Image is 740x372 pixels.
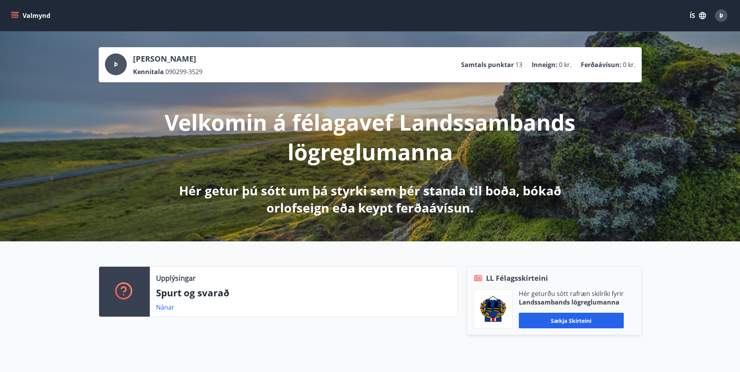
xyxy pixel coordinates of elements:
p: Spurt og svarað [156,286,451,299]
p: Inneign : [532,60,557,69]
p: Hér geturðu sótt rafræn skilríki fyrir [519,289,624,298]
span: Þ [719,11,723,20]
p: Landssambands lögreglumanna [519,298,624,306]
button: ÍS [685,9,710,23]
span: Þ [114,60,118,69]
span: 0 kr. [559,60,571,69]
span: 090299-3529 [165,67,202,76]
p: Ferðaávísun : [581,60,621,69]
span: 13 [515,60,522,69]
button: menu [9,9,53,23]
button: Þ [712,6,731,25]
p: Upplýsingar [156,273,195,283]
span: LL Félagsskírteini [486,273,548,283]
p: Samtals punktar [461,60,514,69]
p: Velkomin á félagavef Landssambands lögreglumanna [164,107,576,167]
p: Hér getur þú sótt um þá styrki sem þér standa til boða, bókað orlofseign eða keypt ferðaávísun. [164,182,576,216]
a: Nánar [156,303,174,312]
img: 1cqKbADZNYZ4wXUG0EC2JmCwhQh0Y6EN22Kw4FTY.png [480,296,506,322]
p: Kennitala [133,67,164,76]
span: 0 kr. [623,60,635,69]
p: [PERSON_NAME] [133,53,202,64]
button: Sækja skírteini [519,313,624,328]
